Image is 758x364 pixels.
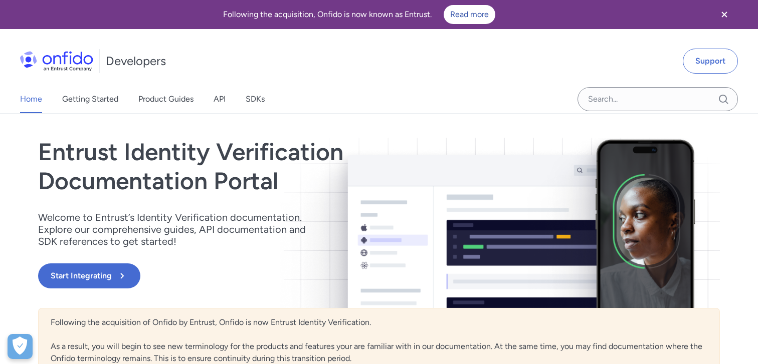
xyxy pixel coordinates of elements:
[246,85,265,113] a: SDKs
[62,85,118,113] a: Getting Started
[20,85,42,113] a: Home
[38,211,319,247] p: Welcome to Entrust’s Identity Verification documentation. Explore our comprehensive guides, API d...
[8,334,33,359] button: Open Preferences
[38,138,515,195] h1: Entrust Identity Verification Documentation Portal
[138,85,194,113] a: Product Guides
[578,87,738,111] input: Onfido search input field
[683,49,738,74] a: Support
[38,263,140,288] button: Start Integrating
[8,334,33,359] div: Cookie Preferences
[706,2,743,27] button: Close banner
[12,5,706,24] div: Following the acquisition, Onfido is now known as Entrust.
[38,263,515,288] a: Start Integrating
[444,5,495,24] a: Read more
[718,9,730,21] svg: Close banner
[106,53,166,69] h1: Developers
[214,85,226,113] a: API
[20,51,93,71] img: Onfido Logo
